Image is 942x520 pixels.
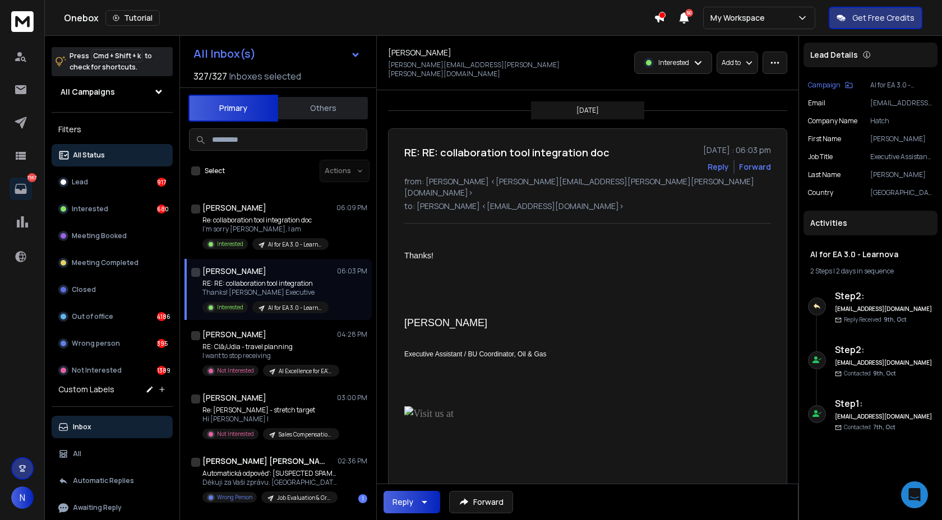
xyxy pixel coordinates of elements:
[52,252,173,274] button: Meeting Completed
[404,350,546,358] span: Executive Assistant / BU Coordinator, Oil & Gas
[710,12,769,24] p: My Workspace
[202,415,337,424] p: Hi [PERSON_NAME] I
[870,188,933,197] p: [GEOGRAPHIC_DATA], [GEOGRAPHIC_DATA]
[91,49,142,62] span: Cmd + Shift + k
[835,289,933,303] h6: Step 2 :
[202,329,266,340] h1: [PERSON_NAME]
[404,406,732,417] a: Visit us at hatch.com
[64,10,654,26] div: Onebox
[52,198,173,220] button: Interested680
[658,58,689,67] p: Interested
[873,423,895,431] span: 7th, Oct
[337,330,367,339] p: 04:28 PM
[338,457,367,466] p: 02:36 PM
[202,351,337,360] p: I want to stop receiving
[52,416,173,438] button: Inbox
[52,305,173,328] button: Out of office4186
[52,171,173,193] button: Lead917
[268,304,322,312] p: AI for EA 3.0 - Learnova
[229,69,301,83] h3: Inboxes selected
[217,303,243,312] p: Interested
[808,152,833,161] p: Job Title
[810,49,858,61] p: Lead Details
[217,430,254,438] p: Not Interested
[157,339,166,348] div: 395
[205,166,225,175] label: Select
[384,491,440,513] button: Reply
[336,203,367,212] p: 06:09 PM
[808,99,825,108] p: Email
[835,412,933,421] h6: [EMAIL_ADDRESS][DOMAIN_NAME]
[58,384,114,395] h3: Custom Labels
[202,478,337,487] p: Děkuji za Vaši zprávu. [GEOGRAPHIC_DATA]
[10,178,32,200] a: 7567
[810,267,931,276] div: |
[202,342,337,351] p: RE: Clã¡Udia - travel planning
[73,476,134,485] p: Automatic Replies
[404,145,609,160] h1: RE: RE: collaboration tool integration doc
[202,392,266,403] h1: [PERSON_NAME]
[188,95,278,122] button: Primary
[337,393,367,402] p: 03:00 PM
[202,202,266,213] h1: [PERSON_NAME]
[202,456,326,467] h1: [PERSON_NAME] [PERSON_NAME]
[193,69,227,83] span: 327 / 327
[404,201,771,212] p: to: [PERSON_NAME] <[EMAIL_ADDRESS][DOMAIN_NAME]>
[61,86,115,97] h1: All Campaigns
[157,178,166,187] div: 917
[11,486,34,509] button: N
[72,366,122,375] p: Not Interested
[404,406,474,417] img: Visit us at hatch.com
[52,332,173,355] button: Wrong person395
[835,343,933,356] h6: Step 2 :
[808,170,841,179] p: Last Name
[884,315,907,323] span: 9th, Oct
[72,285,96,294] p: Closed
[703,145,771,156] p: [DATE] : 06:03 pm
[844,423,895,431] p: Contacted
[870,99,933,108] p: [EMAIL_ADDRESS][DOMAIN_NAME]
[388,47,451,58] h1: [PERSON_NAME]
[852,12,915,24] p: Get Free Credits
[708,161,729,173] button: Reply
[52,496,173,519] button: Awaiting Reply
[73,151,105,160] p: All Status
[404,317,487,328] span: [PERSON_NAME]
[873,369,896,377] span: 9th, Oct
[72,231,127,240] p: Meeting Booked
[870,170,933,179] p: [PERSON_NAME]
[277,494,331,502] p: Job Evaluation & Grades 3.0 - Keynotive
[576,106,599,115] p: [DATE]
[804,211,938,235] div: Activities
[52,144,173,166] button: All Status
[278,96,368,120] button: Others
[810,249,931,260] h1: AI for EA 3.0 - Learnova
[157,312,166,321] div: 4186
[202,225,329,234] p: I'm sorry [PERSON_NAME], I am
[870,134,933,143] p: [PERSON_NAME]
[808,188,833,197] p: Country
[202,469,337,478] p: Automatická odpověď: [SUSPECTED SPAM] [PERSON_NAME]
[52,81,173,103] button: All Campaigns
[808,117,857,126] p: Company Name
[449,491,513,513] button: Forward
[337,267,367,276] p: 06:03 PM
[52,278,173,301] button: Closed
[72,178,88,187] p: Lead
[73,422,91,431] p: Inbox
[105,10,160,26] button: Tutorial
[27,173,36,182] p: 7567
[870,152,933,161] p: Executive Assistant / BU Coordinator, Oil & Gas
[217,366,254,375] p: Not Interested
[202,288,329,297] p: Thanks! [PERSON_NAME] Executive
[202,216,329,225] p: Re: collaboration tool integration doc
[72,312,113,321] p: Out of office
[835,359,933,367] h6: [EMAIL_ADDRESS][DOMAIN_NAME]
[358,494,367,503] div: 1
[52,359,173,382] button: Not Interested1389
[844,315,907,324] p: Reply Received
[388,61,584,78] p: [PERSON_NAME][EMAIL_ADDRESS][PERSON_NAME][PERSON_NAME][DOMAIN_NAME]
[722,58,741,67] p: Add to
